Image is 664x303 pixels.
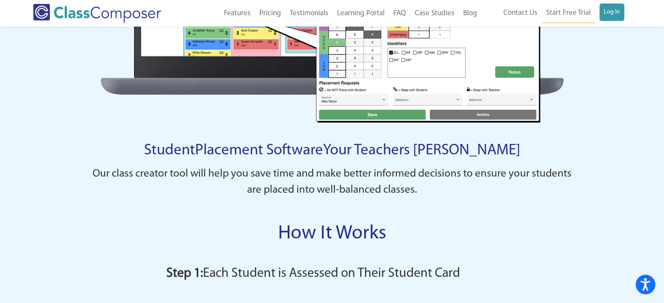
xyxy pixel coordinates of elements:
[101,140,564,162] p: Student Your Teachers [PERSON_NAME]
[410,4,459,23] a: Case Studies
[166,267,203,280] strong: Step 1:
[255,4,286,23] a: Pricing
[33,4,161,23] img: Class Composer
[195,143,323,158] a: Placement Software
[93,168,571,195] span: Our class creator tool will help you save time and make better informed decisions to ensure your ...
[166,265,498,283] h3: Each Student is Assessed on Their Student Card
[286,4,333,23] a: Testimonials
[278,224,386,243] span: How It Works
[389,4,410,23] a: FAQ
[220,4,255,23] a: Features
[189,4,481,23] nav: Header Menu
[599,3,624,21] a: Log In
[542,3,595,23] a: Start Free Trial
[499,3,542,23] a: Contact Us
[482,3,624,23] nav: Header Menu
[459,4,482,23] a: Blog
[333,4,389,23] a: Learning Portal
